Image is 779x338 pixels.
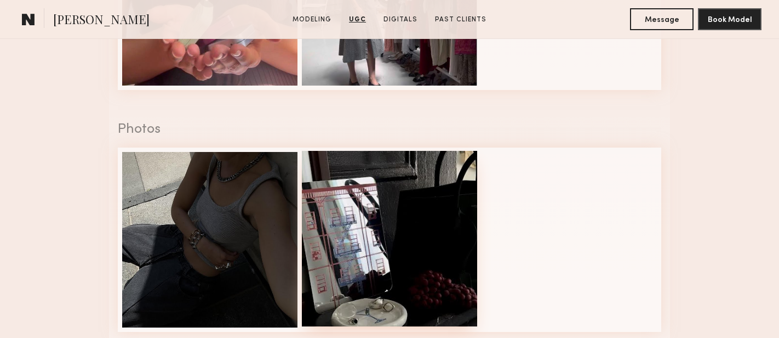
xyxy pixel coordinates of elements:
a: Modeling [288,15,336,25]
span: [PERSON_NAME] [53,11,150,30]
a: Digitals [379,15,422,25]
button: Book Model [698,8,761,30]
a: Past Clients [431,15,491,25]
a: UGC [345,15,370,25]
button: Message [630,8,694,30]
a: Book Model [698,14,761,24]
div: Photos [118,122,661,137]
